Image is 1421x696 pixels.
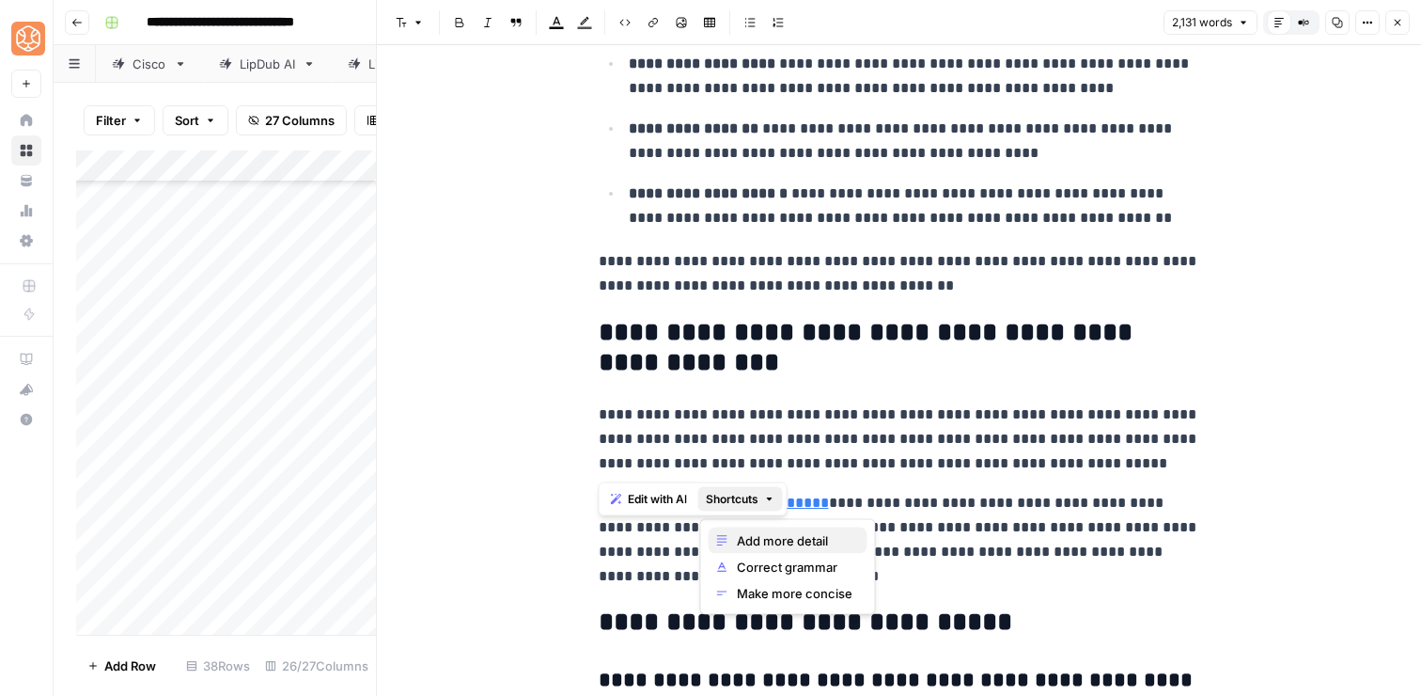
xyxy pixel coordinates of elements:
[133,55,166,73] div: Cisco
[628,491,687,508] span: Edit with AI
[96,45,203,83] a: Cisco
[737,558,852,577] span: Correct grammar
[11,226,41,256] a: Settings
[11,22,45,55] img: SimpleTiger Logo
[11,15,41,62] button: Workspace: SimpleTiger
[1163,10,1257,35] button: 2,131 words
[12,375,40,403] div: What's new?
[11,105,41,135] a: Home
[265,111,335,130] span: 27 Columns
[163,105,228,135] button: Sort
[236,105,347,135] button: 27 Columns
[203,45,332,83] a: LipDub AI
[706,491,758,508] span: Shortcuts
[737,584,852,603] span: Make more concise
[11,374,41,404] button: What's new?
[175,111,199,130] span: Sort
[11,196,41,226] a: Usage
[240,55,295,73] div: LipDub AI
[700,519,876,615] div: Shortcuts
[258,651,376,681] div: 26/27 Columns
[737,531,852,550] span: Add more detail
[11,166,41,196] a: Your Data
[1172,14,1232,31] span: 2,131 words
[11,404,41,435] button: Help + Support
[603,487,695,512] button: Edit with AI
[11,135,41,166] a: Browse
[332,45,452,83] a: Live365
[76,651,167,681] button: Add Row
[96,111,126,130] span: Filter
[698,487,783,512] button: Shortcuts
[179,651,258,681] div: 38 Rows
[11,344,41,374] a: AirOps Academy
[84,105,155,135] button: Filter
[104,656,156,675] span: Add Row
